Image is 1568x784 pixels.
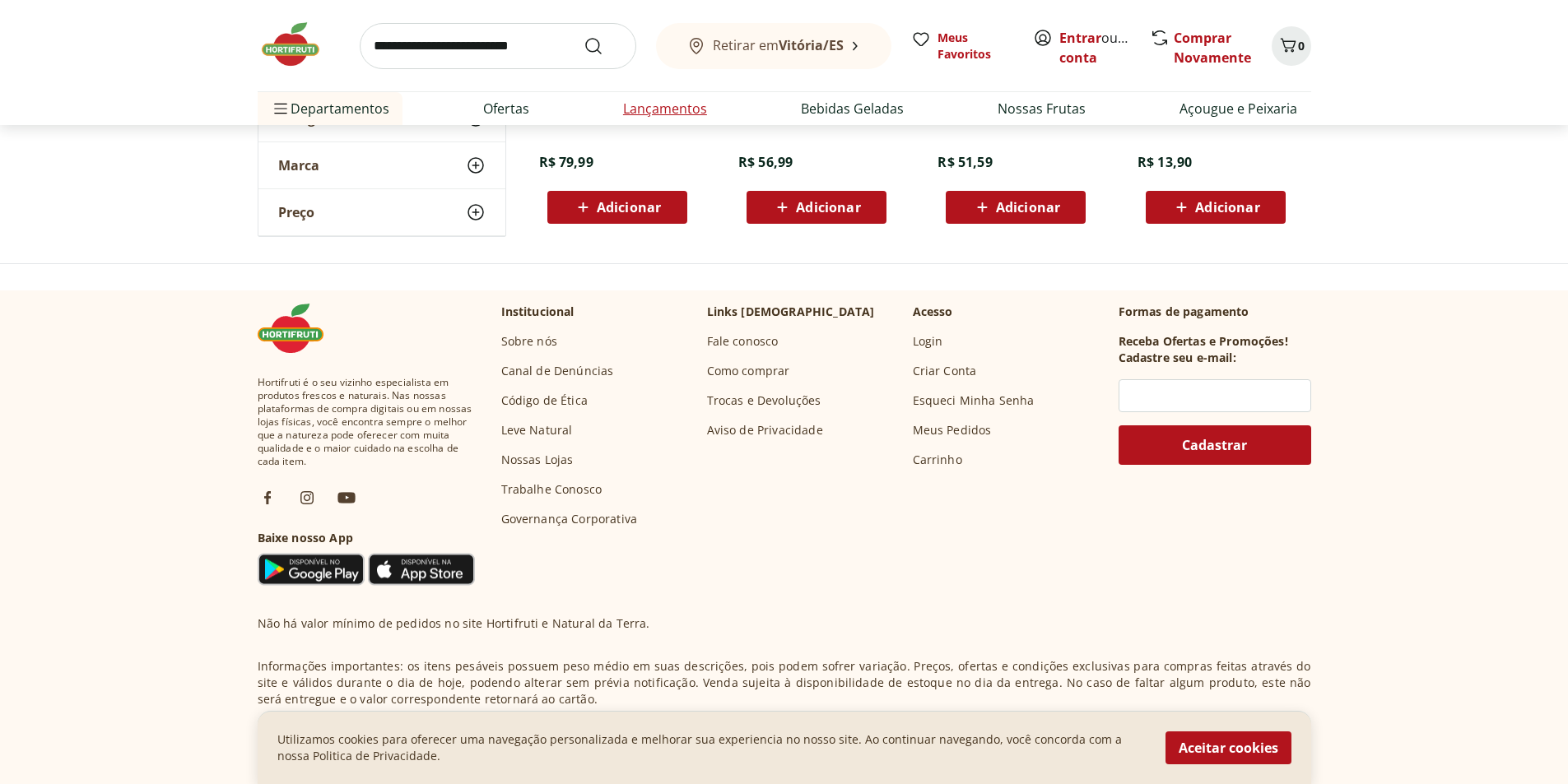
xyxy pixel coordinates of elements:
[913,452,962,468] a: Carrinho
[713,38,844,53] span: Retirar em
[707,333,779,350] a: Fale conosco
[913,363,977,379] a: Criar Conta
[1119,425,1311,465] button: Cadastrar
[258,530,475,546] h3: Baixe nosso App
[913,392,1035,409] a: Esqueci Minha Senha
[796,201,860,214] span: Adicionar
[501,333,557,350] a: Sobre nós
[483,99,529,118] a: Ofertas
[501,511,638,527] a: Governança Corporativa
[584,36,623,56] button: Submit Search
[1179,99,1297,118] a: Açougue e Peixaria
[258,20,340,69] img: Hortifruti
[258,189,505,235] button: Preço
[1174,29,1251,67] a: Comprar Novamente
[337,488,356,508] img: ytb
[707,304,875,320] p: Links [DEMOGRAPHIC_DATA]
[1146,191,1286,224] button: Adicionar
[258,142,505,188] button: Marca
[707,392,821,409] a: Trocas e Devoluções
[1119,304,1311,320] p: Formas de pagamento
[656,23,891,69] button: Retirar emVitória/ES
[258,615,650,632] p: Não há valor mínimo de pedidos no site Hortifruti e Natural da Terra.
[747,191,886,224] button: Adicionar
[1182,438,1247,452] span: Cadastrar
[938,153,992,171] span: R$ 51,59
[278,157,319,174] span: Marca
[913,422,992,438] a: Meus Pedidos
[996,201,1060,214] span: Adicionar
[1166,731,1291,764] button: Aceitar cookies
[1059,29,1150,67] a: Criar conta
[946,191,1086,224] button: Adicionar
[539,153,593,171] span: R$ 79,99
[258,658,1311,707] p: Informações importantes: os itens pesáveis possuem peso médio em suas descrições, pois podem sofr...
[501,363,614,379] a: Canal de Denúncias
[547,191,687,224] button: Adicionar
[1195,201,1259,214] span: Adicionar
[1119,333,1288,350] h3: Receba Ofertas e Promoções!
[1298,38,1305,53] span: 0
[1138,153,1192,171] span: R$ 13,90
[278,204,314,220] span: Preço
[998,99,1086,118] a: Nossas Frutas
[297,488,317,508] img: ig
[271,89,389,128] span: Departamentos
[258,488,277,508] img: fb
[1272,26,1311,66] button: Carrinho
[911,30,1013,63] a: Meus Favoritos
[360,23,636,69] input: search
[368,553,475,586] img: App Store Icon
[501,392,588,409] a: Código de Ética
[779,36,844,54] b: Vitória/ES
[501,304,575,320] p: Institucional
[501,452,574,468] a: Nossas Lojas
[271,89,291,128] button: Menu
[501,481,603,498] a: Trabalhe Conosco
[1119,350,1236,366] h3: Cadastre seu e-mail:
[707,422,823,438] a: Aviso de Privacidade
[1059,28,1133,67] span: ou
[801,99,904,118] a: Bebidas Geladas
[258,376,475,468] span: Hortifruti é o seu vizinho especialista em produtos frescos e naturais. Nas nossas plataformas de...
[913,304,953,320] p: Acesso
[1059,29,1101,47] a: Entrar
[738,153,793,171] span: R$ 56,99
[913,333,943,350] a: Login
[277,731,1146,764] p: Utilizamos cookies para oferecer uma navegação personalizada e melhorar sua experiencia no nosso ...
[938,30,1013,63] span: Meus Favoritos
[623,99,707,118] a: Lançamentos
[258,553,365,586] img: Google Play Icon
[501,422,573,438] a: Leve Natural
[707,363,790,379] a: Como comprar
[258,304,340,353] img: Hortifruti
[597,201,661,214] span: Adicionar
